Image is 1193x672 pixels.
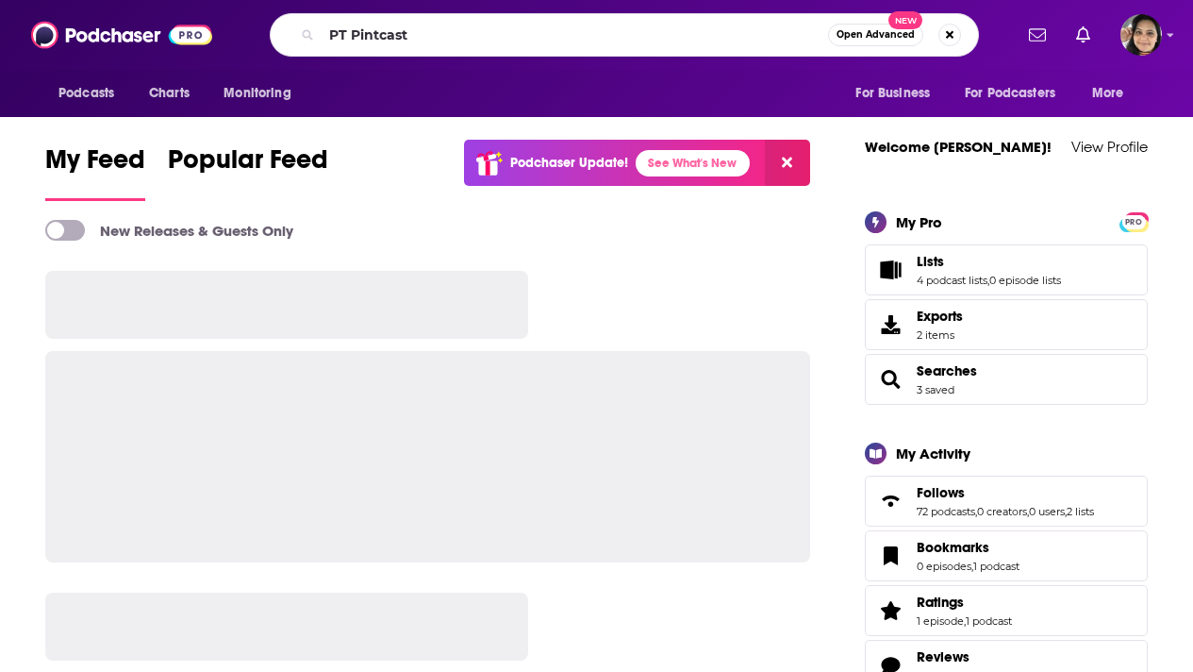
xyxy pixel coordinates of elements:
[45,143,145,187] span: My Feed
[888,11,922,29] span: New
[965,80,1055,107] span: For Podcasters
[917,539,1019,556] a: Bookmarks
[865,585,1148,636] span: Ratings
[917,253,1061,270] a: Lists
[917,383,954,396] a: 3 saved
[322,20,828,50] input: Search podcasts, credits, & more...
[865,299,1148,350] a: Exports
[917,614,964,628] a: 1 episode
[917,648,969,665] span: Reviews
[31,17,212,53] img: Podchaser - Follow, Share and Rate Podcasts
[1067,505,1094,518] a: 2 lists
[865,476,1148,527] span: Follows
[987,274,989,287] span: ,
[871,488,909,514] a: Follows
[917,274,987,287] a: 4 podcast lists
[917,308,963,325] span: Exports
[971,560,973,573] span: ,
[270,13,979,57] div: Search podcasts, credits, & more...
[917,594,964,611] span: Ratings
[917,328,963,342] span: 2 items
[977,505,1027,518] a: 0 creators
[871,597,909,624] a: Ratings
[953,76,1083,111] button: open menu
[1069,19,1098,51] a: Show notifications dropdown
[45,143,145,201] a: My Feed
[917,648,1019,665] a: Reviews
[224,80,290,107] span: Monitoring
[1122,215,1145,229] span: PRO
[865,138,1052,156] a: Welcome [PERSON_NAME]!
[896,213,942,231] div: My Pro
[45,76,139,111] button: open menu
[210,76,315,111] button: open menu
[58,80,114,107] span: Podcasts
[1065,505,1067,518] span: ,
[137,76,201,111] a: Charts
[966,614,1012,628] a: 1 podcast
[865,530,1148,581] span: Bookmarks
[975,505,977,518] span: ,
[917,594,1012,611] a: Ratings
[168,143,328,187] span: Popular Feed
[871,311,909,338] span: Exports
[917,505,975,518] a: 72 podcasts
[871,543,909,569] a: Bookmarks
[168,143,328,201] a: Popular Feed
[917,539,989,556] span: Bookmarks
[917,253,944,270] span: Lists
[1120,14,1162,56] span: Logged in as shelbyjanner
[842,76,953,111] button: open menu
[896,445,970,462] div: My Activity
[855,80,930,107] span: For Business
[989,274,1061,287] a: 0 episode lists
[871,366,909,393] a: Searches
[1071,138,1148,156] a: View Profile
[45,220,293,241] a: New Releases & Guests Only
[964,614,966,628] span: ,
[149,80,190,107] span: Charts
[1120,14,1162,56] img: User Profile
[1079,76,1148,111] button: open menu
[1092,80,1124,107] span: More
[1029,505,1065,518] a: 0 users
[636,150,750,176] a: See What's New
[865,244,1148,295] span: Lists
[865,354,1148,405] span: Searches
[1027,505,1029,518] span: ,
[837,30,915,40] span: Open Advanced
[917,484,1094,501] a: Follows
[917,362,977,379] a: Searches
[917,484,965,501] span: Follows
[510,155,628,171] p: Podchaser Update!
[973,560,1019,573] a: 1 podcast
[1120,14,1162,56] button: Show profile menu
[1021,19,1053,51] a: Show notifications dropdown
[871,257,909,283] a: Lists
[828,24,923,46] button: Open AdvancedNew
[1122,213,1145,227] a: PRO
[917,560,971,573] a: 0 episodes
